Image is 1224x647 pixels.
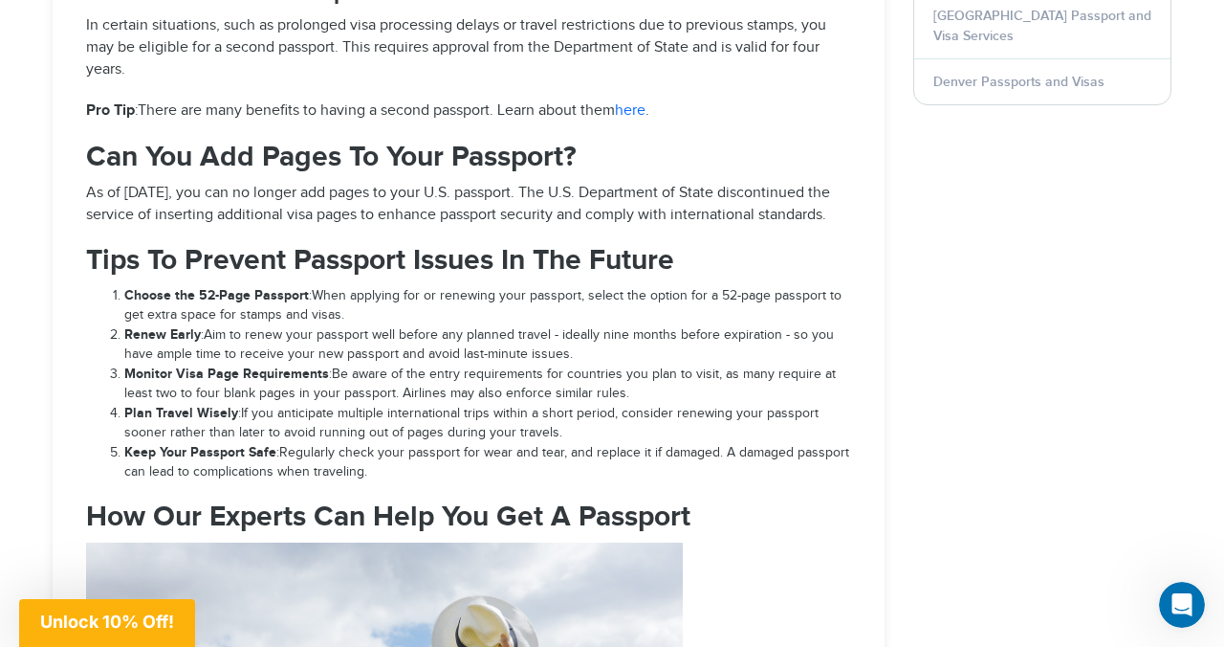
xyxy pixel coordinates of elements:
li: When applying for or renewing your passport, select the option for a 52-page passport to get extr... [124,286,851,325]
li: If you anticipate multiple international trips within a short period, consider renewing your pass... [124,404,851,443]
li: Aim to renew your passport well before any planned travel - ideally nine months before expiration... [124,325,851,365]
span: : [124,288,312,303]
span: As of [DATE], you can no longer add pages to your U.S. passport. The U.S. Department of State dis... [86,184,830,224]
span: Can You Add Pages To Your Passport? [86,140,577,174]
span: Tips To Prevent Passport Issues In The Future [86,243,674,278]
span: : [124,327,204,343]
span: : [86,101,138,120]
span: In certain situations, such as prolonged visa processing delays or travel restrictions due to pre... [86,16,826,78]
strong: Monitor Visa Page Requirements [124,366,329,382]
div: Unlock 10% Off! [19,599,195,647]
a: here [615,101,645,120]
strong: Renew Early [124,326,201,343]
a: [GEOGRAPHIC_DATA] Passport and Visa Services [933,8,1151,44]
span: How Our Experts Can Help You Get A Passport [86,500,690,534]
span: Unlock 10% Off! [40,612,174,632]
span: : [124,367,332,382]
strong: Plan Travel Wisely [124,405,238,421]
li: Regularly check your passport for wear and tear, and replace it if damaged. A damaged passport ca... [124,443,851,482]
li: Be aware of the entry requirements for countries you plan to visit, as many require at least two ... [124,365,851,404]
strong: Pro Tip [86,101,135,120]
span: : [124,406,241,421]
strong: Choose the 52-Page Passport [124,287,309,303]
p: There are many benefits to having a second passport. Learn about them . [86,100,851,123]
a: Denver Passports and Visas [933,74,1104,90]
iframe: Intercom live chat [1159,582,1205,628]
span: : [124,445,279,460]
strong: Keep Your Passport Safe [124,444,276,460]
